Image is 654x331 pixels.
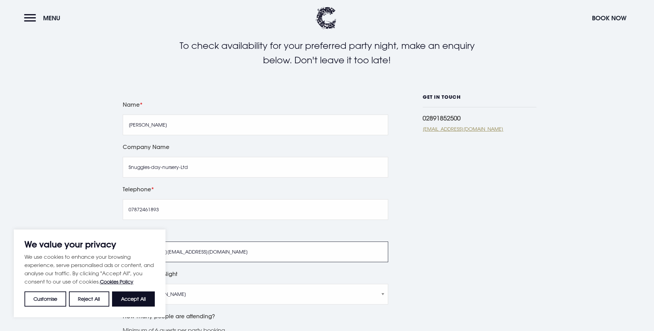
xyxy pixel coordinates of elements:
button: Book Now [588,11,630,25]
p: We use cookies to enhance your browsing experience, serve personalised ads or content, and analys... [24,253,155,286]
label: Name [123,100,388,109]
div: 02891852500 [423,114,536,122]
label: Company Name [123,142,388,152]
a: Cookies Policy [100,279,133,285]
span: Menu [43,14,60,22]
p: We value your privacy [24,240,155,248]
button: Menu [24,11,64,25]
button: Reject All [69,291,109,307]
button: Accept All [112,291,155,307]
p: To check availability for your preferred party night, make an enquiry below. Don't leave it too l... [169,39,486,67]
label: Telephone [123,184,388,194]
label: Email [123,227,388,236]
a: [EMAIL_ADDRESS][DOMAIN_NAME] [423,125,536,132]
div: We value your privacy [14,229,165,317]
label: How many people are attending? [123,311,388,321]
h6: GET IN TOUCH [423,94,536,107]
label: Preferred Party Night [123,269,388,279]
img: Clandeboye Lodge [316,7,336,29]
button: Customise [24,291,66,307]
